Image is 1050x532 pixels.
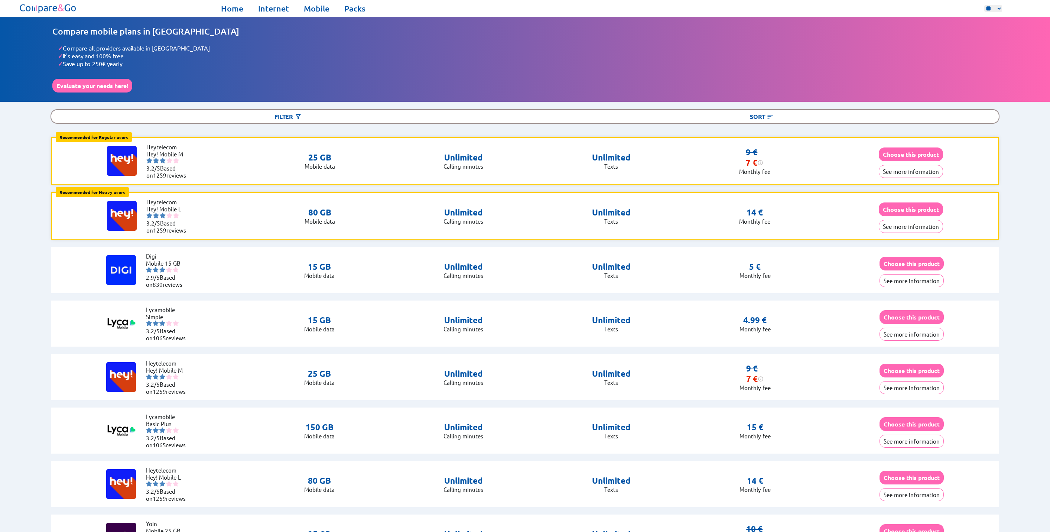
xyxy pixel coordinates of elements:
p: 15 € [747,422,763,432]
p: 80 GB [304,476,335,486]
img: starnr3 [159,374,165,380]
li: Hey! Mobile L [146,474,191,481]
img: starnr4 [166,213,172,218]
p: Unlimited [592,422,631,432]
p: Monthly fee [739,432,771,439]
span: 1065 [153,441,166,448]
span: 3.2/5 [146,165,160,172]
h1: Compare mobile plans in [GEOGRAPHIC_DATA] [52,26,997,37]
span: 3.2/5 [146,488,160,495]
p: Calling minutes [443,486,483,493]
p: Unlimited [443,422,483,432]
span: 1259 [153,388,166,395]
li: Heytelecom [146,467,191,474]
p: Texts [592,379,631,386]
button: Choose this product [880,364,944,377]
a: Choose this product [880,314,944,321]
p: Unlimited [592,152,631,163]
a: Home [221,3,243,14]
a: Internet [258,3,289,14]
li: Lycamobile [146,413,191,420]
p: Unlimited [592,262,631,272]
img: starnr3 [159,267,165,273]
button: Choose this product [879,147,943,161]
p: 15 GB [304,262,335,272]
p: Calling minutes [443,163,483,170]
p: Unlimited [443,476,483,486]
p: Texts [592,272,631,279]
button: Choose this product [880,310,944,324]
button: Choose this product [880,257,944,270]
p: Texts [592,432,631,439]
img: starnr1 [146,213,152,218]
a: See more information [880,384,944,391]
img: Logo of Lycamobile [106,416,136,445]
p: Unlimited [443,369,483,379]
li: Hey! Mobile L [146,205,191,213]
button: See more information [879,165,943,178]
p: Unlimited [592,476,631,486]
img: starnr1 [146,374,152,380]
img: starnr1 [146,320,152,326]
p: Unlimited [592,369,631,379]
li: Hey! Mobile M [146,150,191,158]
p: Unlimited [592,207,631,218]
img: starnr4 [166,481,172,487]
li: Based on reviews [146,488,191,502]
li: Save up to 250€ yearly [58,60,997,68]
img: starnr4 [166,320,172,326]
img: starnr4 [166,158,172,163]
p: 25 GB [305,152,335,163]
button: Choose this product [880,417,944,431]
li: Digi [146,253,191,260]
img: starnr2 [153,267,159,273]
img: Logo of Digi [106,255,136,285]
span: 3.2/5 [146,381,160,388]
p: Mobile data [304,486,335,493]
p: Unlimited [592,315,631,325]
img: starnr3 [159,427,165,433]
img: Logo of Heytelecom [106,469,136,499]
span: 3.2/5 [146,220,160,227]
li: Heytelecom [146,143,191,150]
img: starnr5 [173,427,179,433]
p: Texts [592,218,631,225]
p: Unlimited [443,207,483,218]
p: Mobile data [304,272,335,279]
li: Heytelecom [146,360,191,367]
p: 25 GB [304,369,335,379]
img: starnr2 [153,320,159,326]
img: starnr2 [153,213,159,218]
li: Based on reviews [146,434,191,448]
span: 2.9/5 [146,274,160,281]
p: Mobile data [304,432,335,439]
img: starnr3 [159,320,165,326]
p: Mobile data [304,325,335,332]
img: starnr3 [159,481,165,487]
img: Logo of Lycamobile [106,309,136,338]
img: Logo of Heytelecom [107,201,137,231]
p: Monthly fee [739,272,771,279]
img: starnr1 [146,481,152,487]
button: See more information [879,220,943,233]
img: starnr1 [146,427,152,433]
li: Hey! Mobile M [146,367,191,374]
img: starnr2 [153,158,159,163]
s: 9 € [746,147,757,157]
li: Based on reviews [146,220,191,234]
p: Calling minutes [443,379,483,386]
p: Unlimited [443,152,483,163]
p: Texts [592,486,631,493]
p: 14 € [747,207,763,218]
li: Basic Plus [146,420,191,427]
p: Unlimited [443,315,483,325]
a: Choose this product [880,421,944,428]
a: Choose this product [880,474,944,481]
p: Monthly fee [739,168,770,175]
p: Mobile data [305,218,335,225]
div: 7 € [746,158,763,168]
p: 15 GB [304,315,335,325]
li: Based on reviews [146,327,191,341]
a: Mobile [304,3,329,14]
img: starnr3 [160,158,166,163]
